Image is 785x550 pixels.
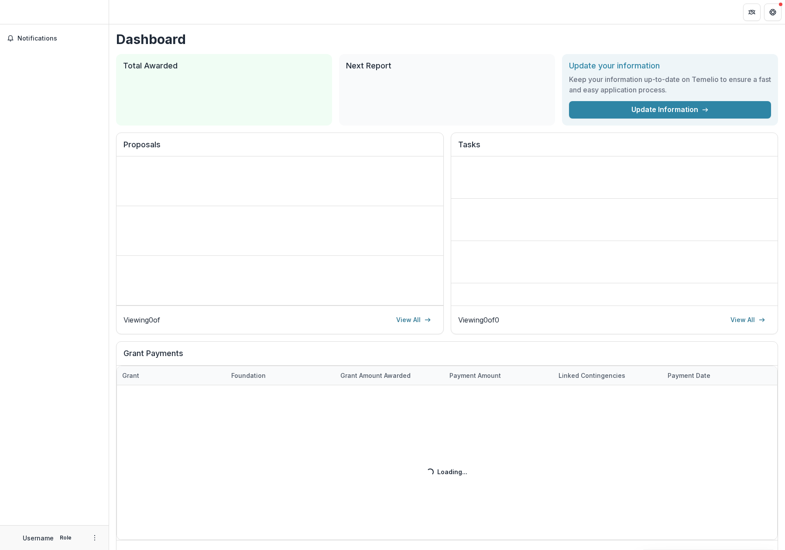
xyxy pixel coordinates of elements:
[725,313,771,327] a: View All
[743,3,761,21] button: Partners
[17,35,102,42] span: Notifications
[123,315,160,325] p: Viewing 0 of
[57,534,74,542] p: Role
[3,31,105,45] button: Notifications
[89,533,100,543] button: More
[23,533,54,543] p: Username
[123,140,436,156] h2: Proposals
[123,61,325,71] h2: Total Awarded
[391,313,436,327] a: View All
[458,140,771,156] h2: Tasks
[116,31,778,47] h1: Dashboard
[569,61,771,71] h2: Update your information
[569,74,771,95] h3: Keep your information up-to-date on Temelio to ensure a fast and easy application process.
[764,3,782,21] button: Get Help
[346,61,548,71] h2: Next Report
[123,349,771,365] h2: Grant Payments
[569,101,771,119] a: Update Information
[458,315,499,325] p: Viewing 0 of 0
